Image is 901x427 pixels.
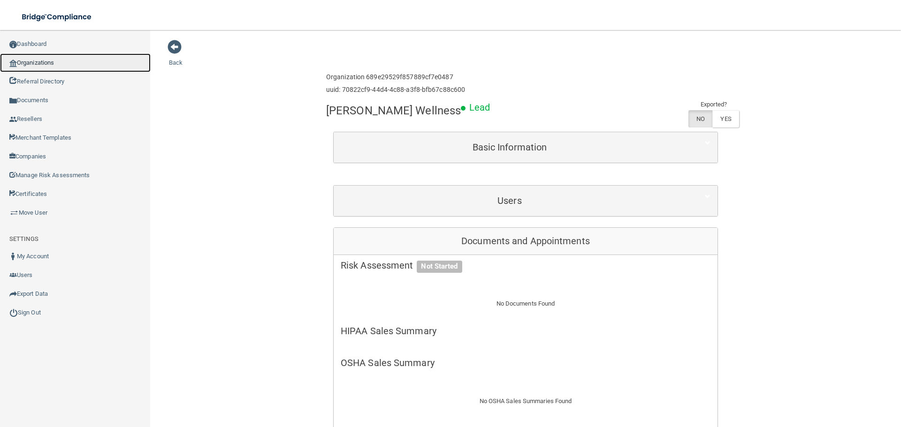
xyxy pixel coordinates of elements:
[688,99,739,110] td: Exported?
[9,60,17,67] img: organization-icon.f8decf85.png
[341,195,679,206] h5: Users
[334,228,718,255] div: Documents and Appointments
[326,86,465,93] h6: uuid: 70822cf9-44d4-4c88-a3f8-bfb67c88c600
[9,116,17,123] img: ic_reseller.de258add.png
[334,287,718,321] div: No Documents Found
[712,110,739,127] label: YES
[14,7,100,27] img: bridge_compliance_login_screen.278c3ca4.svg
[688,110,712,127] label: NO
[169,48,183,66] a: Back
[334,384,718,418] div: No OSHA Sales Summaries Found
[9,271,17,279] img: icon-users.e205127d.png
[341,137,710,158] a: Basic Information
[9,308,18,317] img: ic_power_dark.7ecde6b1.png
[9,253,17,260] img: ic_user_dark.df1a06c3.png
[9,97,17,105] img: icon-documents.8dae5593.png
[341,358,710,368] h5: OSHA Sales Summary
[9,208,19,217] img: briefcase.64adab9b.png
[326,105,461,117] h4: [PERSON_NAME] Wellness
[469,99,490,116] p: Lead
[739,360,890,398] iframe: Drift Widget Chat Controller
[326,74,465,81] h6: Organization 689e29529f857889cf7e0487
[9,290,17,298] img: icon-export.b9366987.png
[341,326,710,336] h5: HIPAA Sales Summary
[341,190,710,211] a: Users
[417,261,462,273] span: Not Started
[341,142,679,152] h5: Basic Information
[9,41,17,48] img: ic_dashboard_dark.d01f4a41.png
[341,260,710,270] h5: Risk Assessment
[9,233,38,245] label: SETTINGS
